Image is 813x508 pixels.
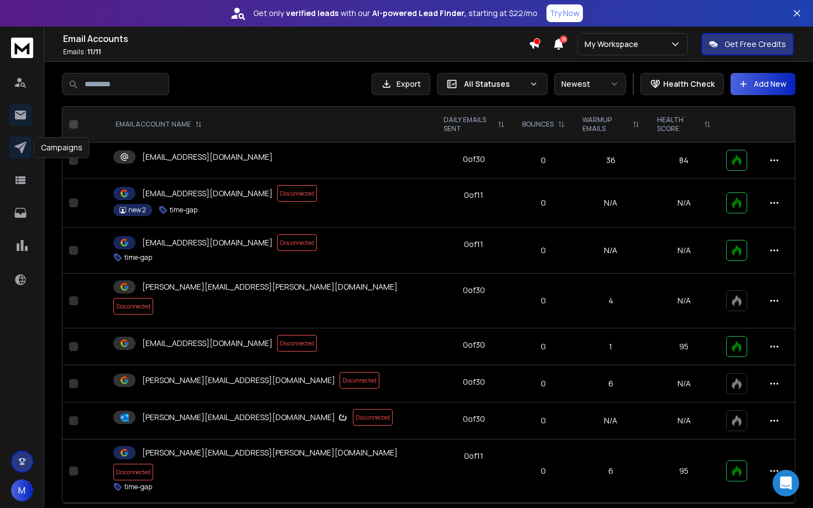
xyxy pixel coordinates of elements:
[11,38,33,58] img: logo
[520,197,567,208] p: 0
[574,328,648,365] td: 1
[731,73,795,95] button: Add New
[574,439,648,503] td: 6
[574,402,648,439] td: N/A
[277,185,317,202] span: Disconnected
[585,39,643,50] p: My Workspace
[337,412,348,423] img: Zapmail Logo
[663,78,715,90] p: Health Check
[277,335,317,352] span: Disconnected
[648,439,720,503] td: 95
[463,413,485,425] div: 0 of 30
[582,116,628,133] p: WARMUP EMAILS
[574,143,648,179] td: 36
[522,120,554,129] p: BOUNCES
[520,415,567,426] p: 0
[574,274,648,328] td: 4
[142,188,273,199] p: [EMAIL_ADDRESS][DOMAIN_NAME]
[253,8,538,19] p: Get only with our starting at $22/mo
[463,339,485,350] div: 0 of 30
[113,464,153,480] span: Disconnected
[520,465,567,476] p: 0
[574,365,648,402] td: 6
[277,234,317,251] span: Disconnected
[63,48,529,56] p: Emails :
[464,190,483,201] div: 0 of 11
[520,378,567,389] p: 0
[142,237,273,248] p: [EMAIL_ADDRESS][DOMAIN_NAME]
[11,479,33,501] button: M
[464,78,525,90] p: All Statuses
[372,73,430,95] button: Export
[124,483,152,491] p: time-gap
[286,8,338,19] strong: verified leads
[142,338,273,349] p: [EMAIL_ADDRESS][DOMAIN_NAME]
[657,116,700,133] p: HEALTH SCORE
[520,245,567,256] p: 0
[142,375,335,386] p: [PERSON_NAME][EMAIL_ADDRESS][DOMAIN_NAME]
[142,151,273,163] p: [EMAIL_ADDRESS][DOMAIN_NAME]
[142,412,348,423] p: [PERSON_NAME][EMAIL_ADDRESS][DOMAIN_NAME]
[574,228,648,274] td: N/A
[464,451,483,462] div: 0 of 11
[34,137,90,158] div: Campaigns
[170,206,197,214] p: time-gap
[701,33,794,55] button: Get Free Credits
[116,120,202,129] div: EMAIL ACCOUNT NAME
[128,206,146,214] p: new 2
[554,73,626,95] button: Newest
[655,245,713,256] p: N/A
[463,285,485,296] div: 0 of 30
[655,197,713,208] p: N/A
[520,295,567,306] p: 0
[464,239,483,250] div: 0 of 11
[655,415,713,426] p: N/A
[63,32,529,45] h1: Email Accounts
[142,281,398,292] p: [PERSON_NAME][EMAIL_ADDRESS][PERSON_NAME][DOMAIN_NAME]
[87,47,101,56] span: 11 / 11
[546,4,583,22] button: Try Now
[640,73,724,95] button: Health Check
[463,376,485,387] div: 0 of 30
[574,179,648,228] td: N/A
[725,39,786,50] p: Get Free Credits
[142,447,398,458] p: [PERSON_NAME][EMAIL_ADDRESS][PERSON_NAME][DOMAIN_NAME]
[444,116,493,133] p: DAILY EMAILS SENT
[124,253,152,262] p: time-gap
[353,409,393,426] span: Disconnected
[463,154,485,165] div: 0 of 30
[520,155,567,166] p: 0
[520,341,567,352] p: 0
[655,295,713,306] p: N/A
[648,328,720,365] td: 95
[655,378,713,389] p: N/A
[560,35,567,43] span: 16
[773,470,799,496] div: Open Intercom Messenger
[550,8,580,19] p: Try Now
[113,298,153,315] span: Disconnected
[372,8,466,19] strong: AI-powered Lead Finder,
[340,372,379,389] span: Disconnected
[648,143,720,179] td: 84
